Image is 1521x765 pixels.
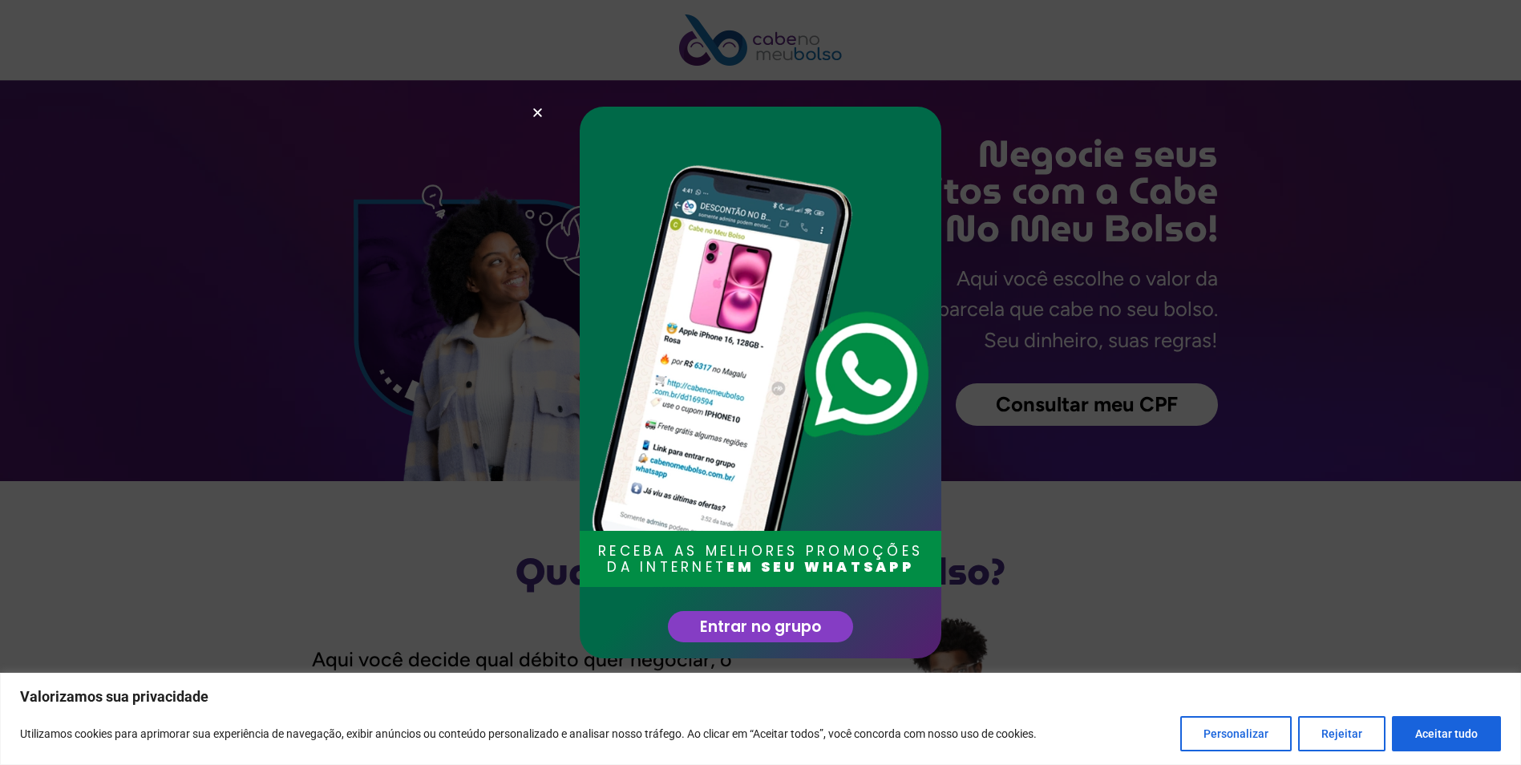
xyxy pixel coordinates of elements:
[726,557,914,577] b: EM SEU WHATSAPP
[20,687,1501,706] p: Valorizamos sua privacidade
[532,107,544,119] a: Close
[587,543,934,576] h3: RECEBA AS MELHORES PROMOÇÕES DA INTERNET
[700,619,821,634] span: Entrar no grupo
[668,611,853,642] a: Entrar no grupo
[1392,716,1501,751] button: Aceitar tudo
[1298,716,1385,751] button: Rejeitar
[20,724,1037,743] p: Utilizamos cookies para aprimorar sua experiência de navegação, exibir anúncios ou conteúdo perso...
[1180,716,1292,751] button: Personalizar
[588,139,933,609] img: celular-oferta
